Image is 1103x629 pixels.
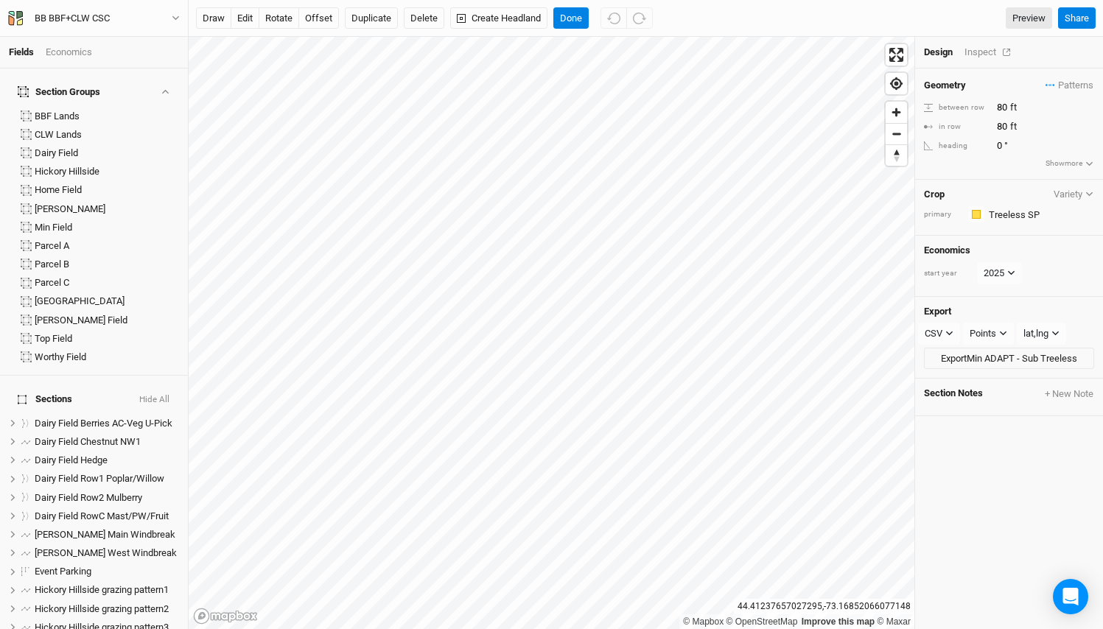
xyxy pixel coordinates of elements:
[35,492,142,503] span: Dairy Field Row2 Mulberry
[1046,78,1093,93] span: Patterns
[886,102,907,123] button: Zoom in
[600,7,627,29] button: Undo (^z)
[35,454,179,466] div: Dairy Field Hedge
[924,122,989,133] div: in row
[450,7,547,29] button: Create Headland
[626,7,653,29] button: Redo (^Z)
[924,209,961,220] div: primary
[35,351,179,363] div: Worthy Field
[924,141,989,152] div: heading
[877,616,911,627] a: Maxar
[1045,157,1094,170] button: Showmore
[964,46,1017,59] div: Inspect
[35,436,141,447] span: Dairy Field Chestnut NW1
[886,124,907,144] span: Zoom out
[1023,326,1048,341] div: lat,lng
[35,454,108,465] span: Dairy Field Hedge
[1058,7,1096,29] button: Share
[35,473,164,484] span: Dairy Field Row1 Poplar/Willow
[963,323,1014,345] button: Points
[35,473,179,485] div: Dairy Field Row1 Poplar/Willow
[35,418,172,429] span: Dairy Field Berries AC-Veg U-Pick
[46,46,92,59] div: Economics
[35,295,179,307] div: Road Field
[924,387,983,401] span: Section Notes
[925,326,942,341] div: CSV
[924,189,945,200] h4: Crop
[886,44,907,66] button: Enter fullscreen
[18,393,72,405] span: Sections
[924,245,1094,256] h4: Economics
[193,608,258,625] a: Mapbox logo
[35,566,91,577] span: Event Parking
[196,7,231,29] button: draw
[35,110,179,122] div: BBF Lands
[35,203,179,215] div: Maurice Field
[35,603,179,615] div: Hickory Hillside grazing pattern2
[35,147,179,159] div: Dairy Field
[9,46,34,57] a: Fields
[924,348,1094,370] button: ExportMin ADAPT - Sub Treeless
[35,547,177,558] span: [PERSON_NAME] West Windbreak
[924,102,989,113] div: between row
[726,616,798,627] a: OpenStreetMap
[35,222,179,233] div: Min Field
[1017,323,1066,345] button: lat,lng
[734,599,914,614] div: 44.41237657027295 , -73.16852066077148
[158,87,171,96] button: Show section groups
[924,306,1094,317] h4: Export
[984,205,1094,223] input: Treeless SP
[7,10,181,27] button: BB BBF+CLW CSC
[553,7,589,29] button: Done
[35,529,179,541] div: Dopp Main Windbreak
[886,123,907,144] button: Zoom out
[35,492,179,504] div: Dairy Field Row2 Mulberry
[189,37,914,629] canvas: Map
[1053,579,1088,614] div: Open Intercom Messenger
[139,395,170,405] button: Hide All
[35,184,179,196] div: Home Field
[35,603,169,614] span: Hickory Hillside grazing pattern2
[886,144,907,166] button: Reset bearing to north
[35,259,179,270] div: Parcel B
[345,7,398,29] button: Duplicate
[802,616,875,627] a: Improve this map
[35,418,179,429] div: Dairy Field Berries AC-Veg U-Pick
[886,73,907,94] button: Find my location
[1006,7,1052,29] a: Preview
[298,7,339,29] button: offset
[35,566,179,577] div: Event Parking
[35,333,179,345] div: Top Field
[35,510,169,521] span: Dairy Field RowC Mast/PW/Fruit
[924,80,966,91] h4: Geometry
[35,11,110,26] div: BB BBF+CLW CSC
[970,326,996,341] div: Points
[924,268,976,279] div: start year
[924,46,953,59] div: Design
[18,86,100,98] div: Section Groups
[886,145,907,166] span: Reset bearing to north
[35,314,179,326] div: Scott Field
[35,529,175,540] span: [PERSON_NAME] Main Windbreak
[1045,77,1094,94] button: Patterns
[918,323,960,345] button: CSV
[35,584,169,595] span: Hickory Hillside grazing pattern1
[35,547,179,559] div: Dopp West Windbreak
[35,510,179,522] div: Dairy Field RowC Mast/PW/Fruit
[35,584,179,596] div: Hickory Hillside grazing pattern1
[259,7,299,29] button: rotate
[231,7,259,29] button: edit
[1053,189,1094,200] button: Variety
[977,262,1022,284] button: 2025
[35,166,179,178] div: Hickory Hillside
[1044,387,1094,401] button: + New Note
[404,7,444,29] button: Delete
[35,129,179,141] div: CLW Lands
[35,240,179,252] div: Parcel A
[683,616,724,627] a: Mapbox
[35,277,179,289] div: Parcel C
